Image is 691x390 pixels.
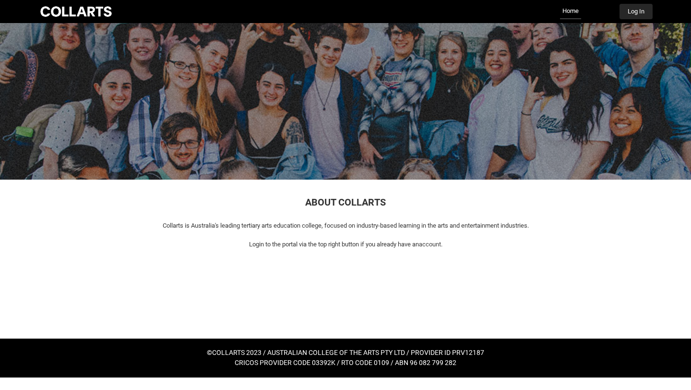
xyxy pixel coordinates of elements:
[419,241,442,248] span: account.
[44,221,647,231] p: Collarts is Australia's leading tertiary arts education college, focused on industry-based learni...
[620,4,653,19] button: Log In
[305,196,386,208] span: ABOUT COLLARTS
[44,240,647,249] p: Login to the portal via the top right button if you already have an
[560,4,581,19] a: Home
